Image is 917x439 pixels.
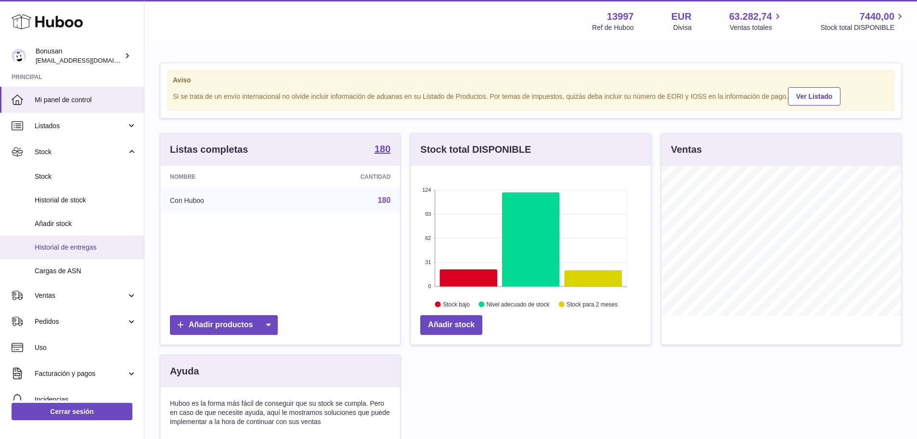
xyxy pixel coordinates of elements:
span: Stock [35,147,127,157]
span: Cargas de ASN [35,266,137,276]
span: 63.282,74 [729,10,772,23]
span: Facturación y pagos [35,369,127,378]
span: Historial de entregas [35,243,137,252]
text: Stock bajo [443,301,470,308]
a: Añadir productos [170,315,278,335]
h3: Ventas [671,143,702,156]
span: Incidencias [35,395,137,404]
th: Nombre [160,166,285,188]
text: Stock para 2 meses [567,301,618,308]
a: Cerrar sesión [12,403,132,420]
div: Bonusan [36,47,122,65]
div: Divisa [673,23,692,32]
strong: 13997 [607,10,634,23]
span: Mi panel de control [35,95,137,105]
span: Historial de stock [35,196,137,205]
th: Cantidad [285,166,400,188]
span: 7440,00 [860,10,894,23]
text: Nivel adecuado de stock [487,301,550,308]
a: Añadir stock [420,315,482,335]
text: 62 [426,235,431,241]
td: Con Huboo [160,188,285,213]
strong: 180 [375,144,390,154]
span: Stock [35,172,137,181]
div: Si se trata de un envío internacional no olvide incluir información de aduanas en su Listado de P... [173,86,889,106]
text: 0 [428,283,431,289]
span: Uso [35,343,137,352]
h3: Ayuda [170,365,199,378]
a: 7440,00 Stock total DISPONIBLE [821,10,905,32]
img: info@bonusan.es [12,49,26,63]
span: Ventas totales [730,23,783,32]
a: 63.282,74 Ventas totales [729,10,783,32]
span: Listados [35,121,127,131]
strong: EUR [671,10,691,23]
text: 31 [426,259,431,265]
text: 93 [426,211,431,217]
text: 124 [422,187,431,193]
h3: Stock total DISPONIBLE [420,143,531,156]
p: Huboo es la forma más fácil de conseguir que su stock se cumpla. Pero en caso de que necesite ayu... [170,399,390,426]
div: Ref de Huboo [592,23,633,32]
h3: Listas completas [170,143,248,156]
span: Añadir stock [35,219,137,228]
strong: Aviso [173,76,889,85]
a: Ver Listado [788,87,840,106]
span: Ventas [35,291,127,300]
a: 180 [375,144,390,156]
a: 180 [378,196,391,204]
span: Pedidos [35,317,127,326]
span: [EMAIL_ADDRESS][DOMAIN_NAME] [36,56,142,64]
span: Stock total DISPONIBLE [821,23,905,32]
